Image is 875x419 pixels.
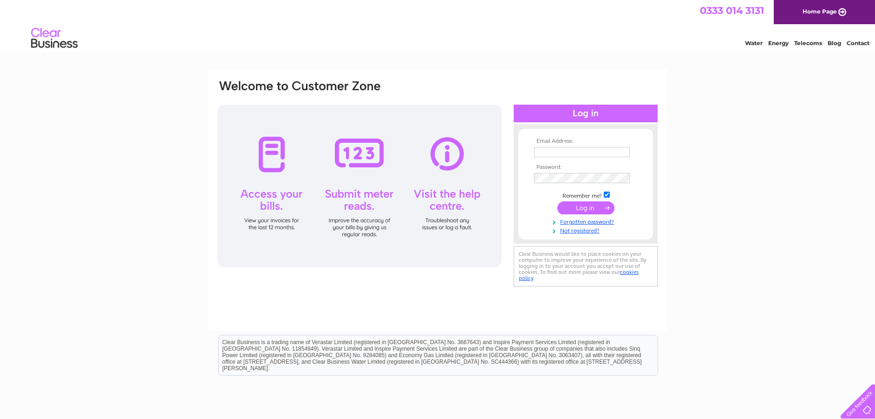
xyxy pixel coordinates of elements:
[534,217,640,226] a: Forgotten password?
[534,226,640,234] a: Not registered?
[532,190,640,200] td: Remember me?
[532,138,640,145] th: Email Address:
[557,201,614,214] input: Submit
[847,40,869,47] a: Contact
[745,40,763,47] a: Water
[219,5,658,45] div: Clear Business is a trading name of Verastar Limited (registered in [GEOGRAPHIC_DATA] No. 3667643...
[519,269,639,281] a: cookies policy
[532,164,640,171] th: Password:
[768,40,789,47] a: Energy
[828,40,841,47] a: Blog
[700,5,764,16] a: 0333 014 3131
[514,246,658,286] div: Clear Business would like to place cookies on your computer to improve your experience of the sit...
[794,40,822,47] a: Telecoms
[31,24,78,53] img: logo.png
